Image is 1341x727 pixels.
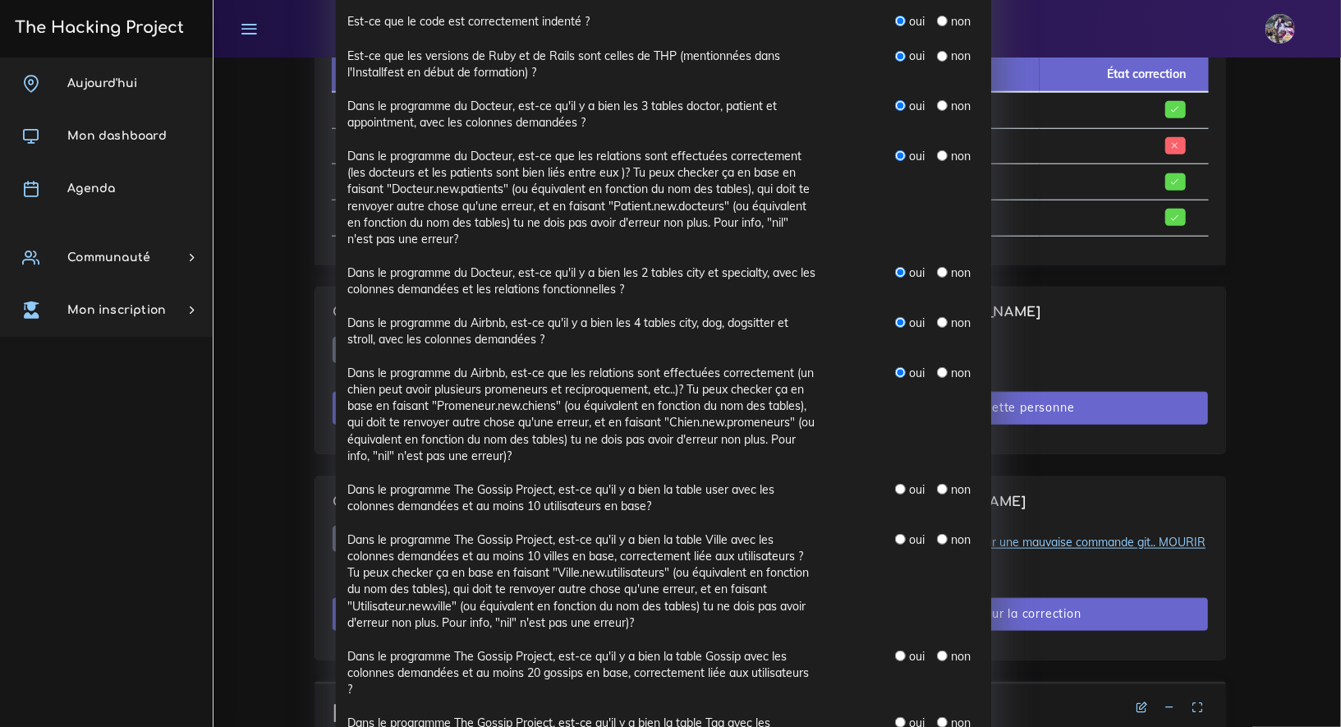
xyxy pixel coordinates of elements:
[910,648,925,665] label: oui
[910,365,925,381] label: oui
[910,265,925,281] label: oui
[347,265,815,298] label: Dans le programme du Docteur, est-ce qu'il y a bien les 2 tables city et specialty, avec les colo...
[952,481,971,498] label: non
[952,648,971,665] label: non
[910,315,925,331] label: oui
[347,98,815,131] label: Dans le programme du Docteur, est-ce qu'il y a bien les 3 tables doctor, patient et appointment, ...
[910,531,925,548] label: oui
[347,13,590,30] label: Est-ce que le code est correctement indenté ?
[952,148,971,164] label: non
[952,13,971,30] label: non
[347,148,815,248] label: Dans le programme du Docteur, est-ce que les relations sont effectuées correctement (les docteurs...
[910,98,925,114] label: oui
[910,148,925,164] label: oui
[952,265,971,281] label: non
[952,315,971,331] label: non
[347,531,815,632] label: Dans le programme The Gossip Project, est-ce qu'il y a bien la table Ville avec les colonnes dema...
[910,13,925,30] label: oui
[347,48,815,81] label: Est-ce que les versions de Ruby et de Rails sont celles de THP (mentionnées dans l'Installfest en...
[910,481,925,498] label: oui
[952,531,971,548] label: non
[347,365,815,465] label: Dans le programme du Airbnb, est-ce que les relations sont effectuées correctement (un chien peut...
[347,315,815,348] label: Dans le programme du Airbnb, est-ce qu'il y a bien les 4 tables city, dog, dogsitter et stroll, a...
[910,48,925,64] label: oui
[347,481,815,515] label: Dans le programme The Gossip Project, est-ce qu'il y a bien la table user avec les colonnes deman...
[952,98,971,114] label: non
[952,365,971,381] label: non
[347,648,815,698] label: Dans le programme The Gossip Project, est-ce qu'il y a bien la table Gossip avec les colonnes dem...
[952,48,971,64] label: non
